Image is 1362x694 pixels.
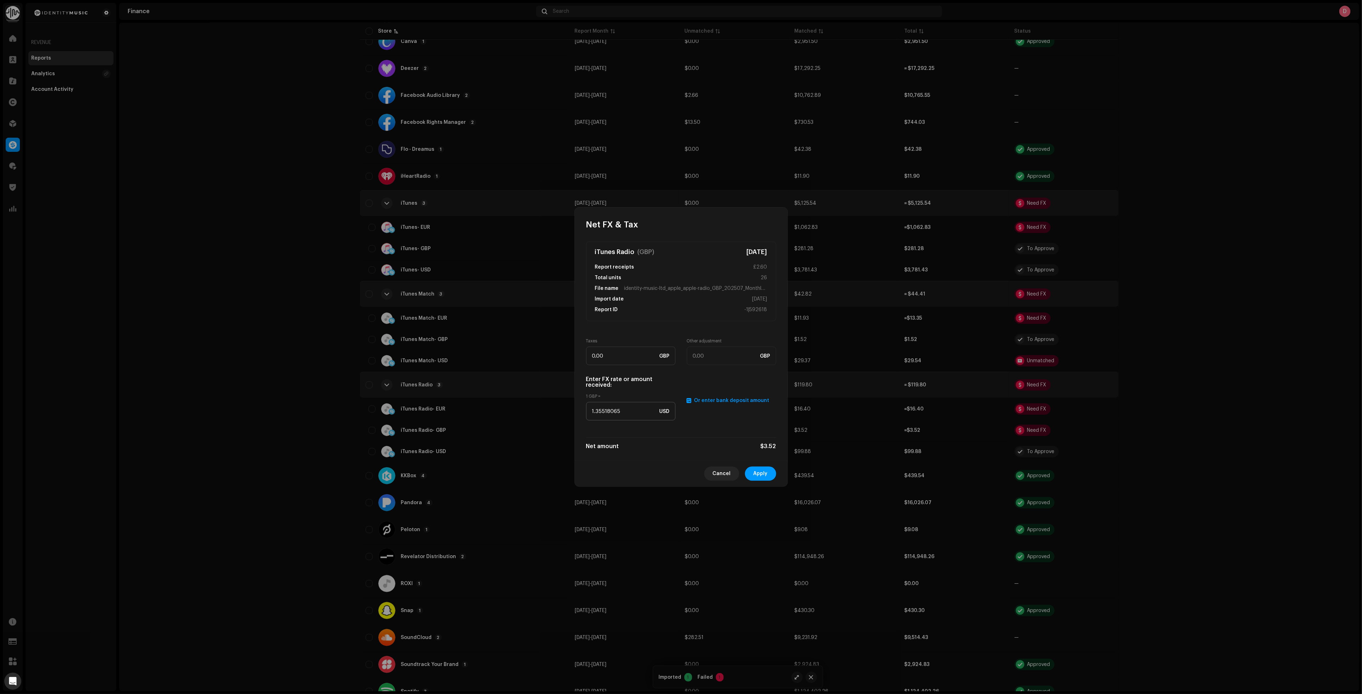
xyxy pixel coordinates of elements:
span: Apply [754,467,768,481]
span: Net FX & Tax [586,219,638,230]
strong: iTunes Radio [592,248,660,256]
div: $3.52 [761,444,776,449]
span: GBP [660,353,670,359]
span: identity-music-ltd_apple_apple-radio_GBP_202507_Monthly-Sales_4.txt [622,283,770,294]
div: Enter FX rate or amount received: [586,376,676,388]
span: 26 [758,272,770,283]
span: -1|592618 [742,304,770,315]
div: Open Intercom Messenger [4,673,21,690]
label: 1 GBP = [586,393,601,399]
div: Net amount [586,444,619,449]
span: [DATE] [750,294,770,304]
input: Deposit amount [586,402,676,420]
button: Apply [745,467,776,481]
span: Cancel [713,467,731,481]
span: £2.60 [751,262,770,272]
span: GBP [760,353,771,359]
strong: Report ID [592,304,621,315]
label: Other adjustment [687,338,722,344]
span: Or enter bank deposit amount [694,398,769,403]
label: Taxes [586,338,597,344]
span: USD [660,409,670,414]
strong: [DATE] [744,248,770,256]
strong: Report receipts [592,262,637,272]
strong: Total units [592,272,624,283]
span: (GBP) [635,249,657,255]
input: Taxes amount [586,347,676,365]
strong: File name [592,283,622,294]
strong: Import date [592,294,627,304]
button: Cancel [704,467,739,481]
